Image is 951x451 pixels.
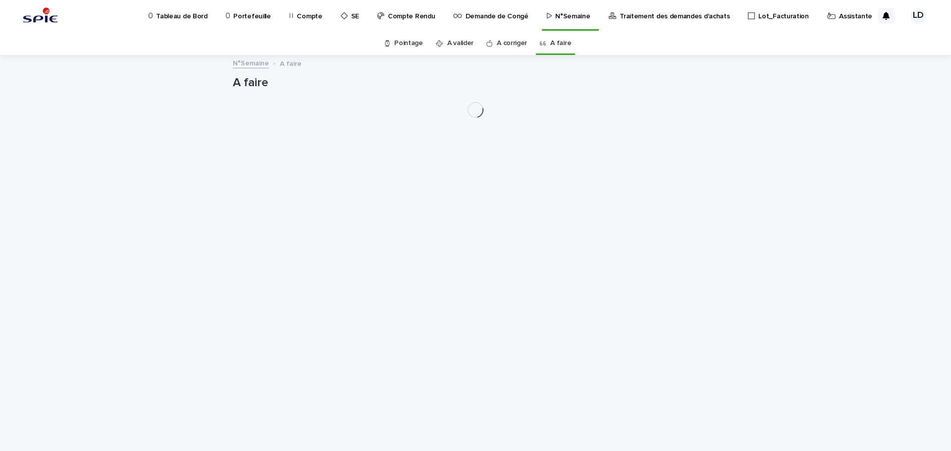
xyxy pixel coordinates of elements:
p: A faire [280,57,302,68]
a: A valider [447,32,474,55]
div: LD [910,8,926,24]
img: svstPd6MQfCT1uX1QGkG [20,6,61,26]
a: N°Semaine [233,57,269,68]
a: A corriger [497,32,527,55]
h1: A faire [233,76,718,90]
a: A faire [550,32,571,55]
a: Pointage [394,32,423,55]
